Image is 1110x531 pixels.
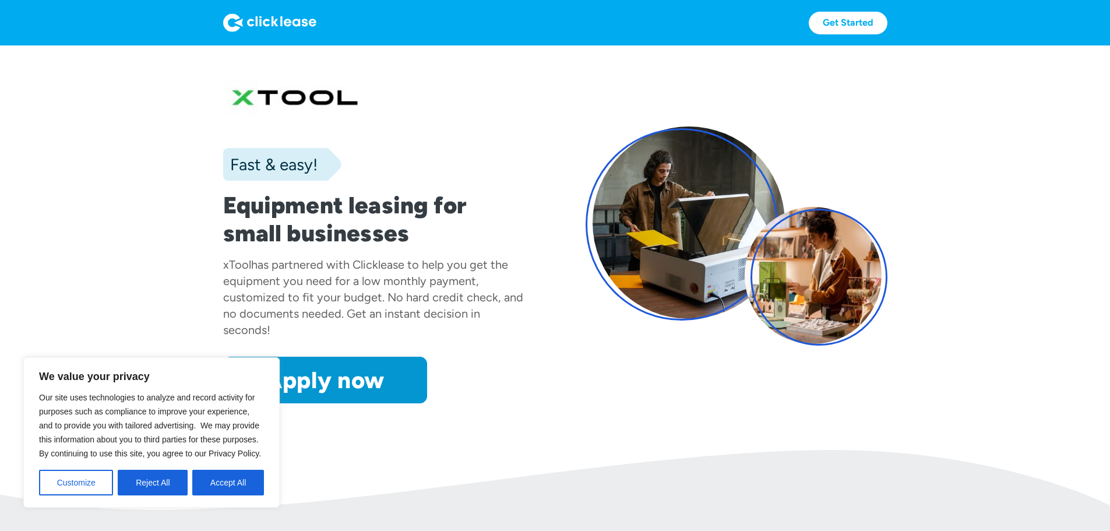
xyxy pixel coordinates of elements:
[23,357,280,508] div: We value your privacy
[223,258,523,337] div: has partnered with Clicklease to help you get the equipment you need for a low monthly payment, c...
[223,258,251,272] div: xTool
[39,370,264,384] p: We value your privacy
[192,470,264,495] button: Accept All
[223,357,427,403] a: Apply now
[223,153,318,176] div: Fast & easy!
[39,393,261,458] span: Our site uses technologies to analyze and record activity for purposes such as compliance to impr...
[39,470,113,495] button: Customize
[223,191,525,247] h1: Equipment leasing for small businesses
[809,12,887,34] a: Get Started
[223,13,316,32] img: Logo
[118,470,188,495] button: Reject All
